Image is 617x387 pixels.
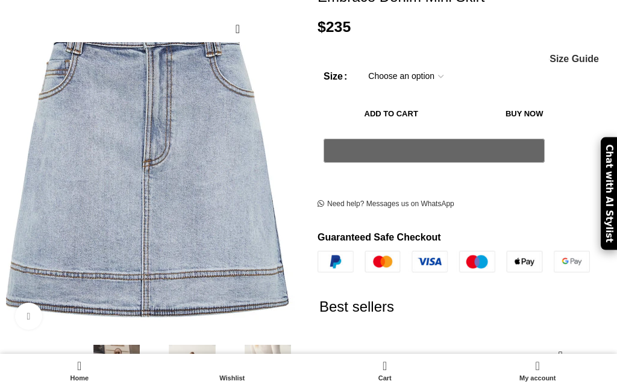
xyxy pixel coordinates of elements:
[324,101,459,127] button: Add to cart
[318,19,351,35] bdi: 235
[156,357,309,384] div: My wishlist
[321,169,547,171] iframe: Secure payment input frame
[318,19,326,35] span: $
[162,374,303,382] span: Wishlist
[3,357,156,384] a: Home
[308,357,462,384] div: My cart
[318,232,441,242] strong: Guaranteed Safe Checkout
[308,357,462,384] a: 0 Cart
[462,357,615,384] a: My account
[383,357,392,366] span: 0
[156,357,309,384] a: Wishlist
[324,139,545,163] button: Pay with GPay
[318,200,454,209] a: Need help? Messages us on WhatsApp
[549,54,599,64] a: Size Guide
[468,374,609,382] span: My account
[315,374,456,382] span: Cart
[465,101,584,127] button: Buy now
[319,272,592,341] h2: Best sellers
[324,69,347,84] label: Size
[550,54,599,64] span: Size Guide
[9,374,150,382] span: Home
[553,348,568,363] a: Quick view
[318,251,590,272] img: guaranteed-safe-checkout-bordered.j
